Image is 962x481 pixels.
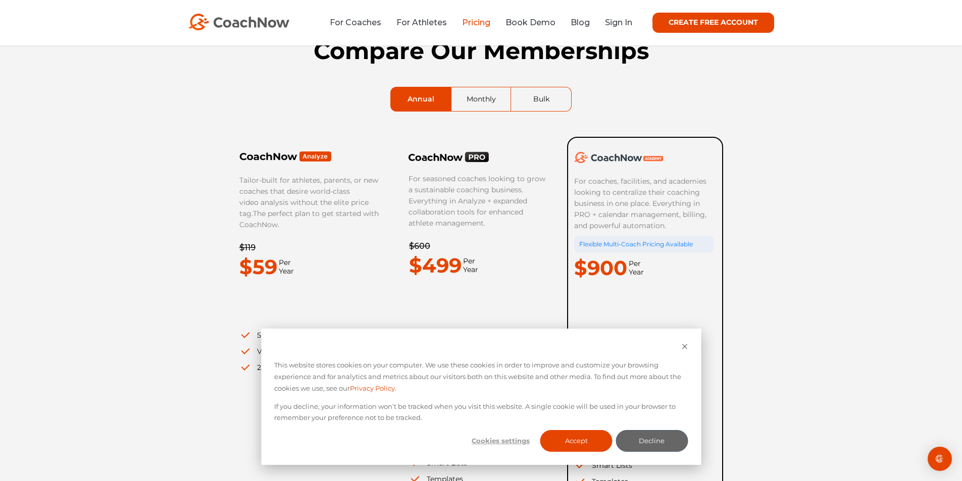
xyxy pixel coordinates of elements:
[239,37,724,65] h1: Compare Our Memberships
[681,342,688,353] button: Dismiss cookie banner
[574,177,708,230] span: For coaches, facilities, and academies looking to centralize their coaching business in one place...
[350,383,395,394] a: Privacy Policy
[574,252,627,284] p: $900
[574,152,663,163] img: CoachNow Academy Logo
[239,346,379,357] li: Video/ Image Analysis Suite
[616,430,688,452] button: Decline
[409,294,535,315] iframe: Embedded CTA
[451,87,511,111] a: Monthly
[540,430,613,452] button: Accept
[574,460,714,471] li: Smart Lists
[511,87,571,111] a: Bulk
[239,295,366,317] iframe: Embedded CTA
[465,430,537,452] button: Cookies settings
[574,236,714,252] div: Flexible Multi-Coach Pricing Available
[239,251,277,283] p: $59
[261,329,701,465] div: Cookie banner
[274,359,688,394] p: This website stores cookies on your computer. We use these cookies in order to improve and custom...
[239,330,379,341] li: 5 Spaces & Groups
[239,176,378,218] span: Tailor-built for athletes, parents, or new coaches that desire world-class video analysis without...
[605,18,632,27] a: Sign In
[239,362,379,373] li: 250 Media Items in Library
[571,18,590,27] a: Blog
[928,447,952,471] div: Open Intercom Messenger
[409,250,462,281] p: $499
[409,173,548,229] p: For seasoned coaches looking to grow a sustainable coaching business. Everything in Analyze + exp...
[409,241,430,251] del: $600
[274,401,688,424] p: If you decline, your information won’t be tracked when you visit this website. A single cookie wi...
[239,209,379,229] span: The perfect plan to get started with CoachNow.
[188,14,289,30] img: CoachNow Logo
[239,151,332,162] img: Frame
[277,258,294,276] span: Per Year
[330,18,381,27] a: For Coaches
[239,243,256,252] del: $119
[627,259,644,277] span: Per Year
[574,296,700,318] iframe: Embedded CTA
[396,18,447,27] a: For Athletes
[409,457,548,468] li: Smart Lists
[409,151,489,163] img: CoachNow PRO Logo Black
[505,18,555,27] a: Book Demo
[462,257,478,274] span: Per Year
[391,87,451,111] a: Annual
[462,18,490,27] a: Pricing
[652,13,774,33] a: CREATE FREE ACCOUNT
